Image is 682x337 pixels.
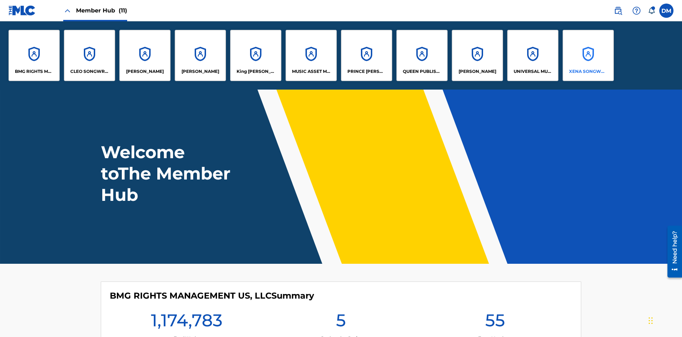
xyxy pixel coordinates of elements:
p: QUEEN PUBLISHA [403,68,442,75]
a: AccountsCLEO SONGWRITER [64,30,115,81]
p: RONALD MCTESTERSON [459,68,496,75]
img: MLC Logo [9,5,36,16]
a: AccountsKing [PERSON_NAME] [230,30,281,81]
div: Help [629,4,644,18]
p: XENA SONGWRITER [569,68,608,75]
img: Close [63,6,72,15]
a: Accounts[PERSON_NAME] [175,30,226,81]
span: Member Hub [76,6,127,15]
iframe: Resource Center [662,223,682,281]
div: Drag [649,310,653,331]
h4: BMG RIGHTS MANAGEMENT US, LLC [110,290,314,301]
h1: Welcome to The Member Hub [101,141,234,205]
h1: 5 [336,310,346,335]
a: Accounts[PERSON_NAME] [119,30,170,81]
span: (11) [119,7,127,14]
h1: 1,174,783 [151,310,222,335]
a: AccountsMUSIC ASSET MANAGEMENT (MAM) [286,30,337,81]
iframe: Chat Widget [646,303,682,337]
a: AccountsQUEEN PUBLISHA [396,30,448,81]
p: EYAMA MCSINGER [182,68,219,75]
a: Accounts[PERSON_NAME] [452,30,503,81]
img: search [614,6,622,15]
p: King McTesterson [237,68,275,75]
a: AccountsXENA SONGWRITER [563,30,614,81]
a: AccountsPRINCE [PERSON_NAME] [341,30,392,81]
div: Notifications [648,7,655,14]
a: Public Search [611,4,625,18]
p: BMG RIGHTS MANAGEMENT US, LLC [15,68,54,75]
div: User Menu [659,4,673,18]
p: UNIVERSAL MUSIC PUB GROUP [514,68,552,75]
p: ELVIS COSTELLO [126,68,164,75]
a: AccountsBMG RIGHTS MANAGEMENT US, LLC [9,30,60,81]
p: CLEO SONGWRITER [70,68,109,75]
img: help [632,6,641,15]
p: MUSIC ASSET MANAGEMENT (MAM) [292,68,331,75]
h1: 55 [485,310,505,335]
p: PRINCE MCTESTERSON [347,68,386,75]
a: AccountsUNIVERSAL MUSIC PUB GROUP [507,30,558,81]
